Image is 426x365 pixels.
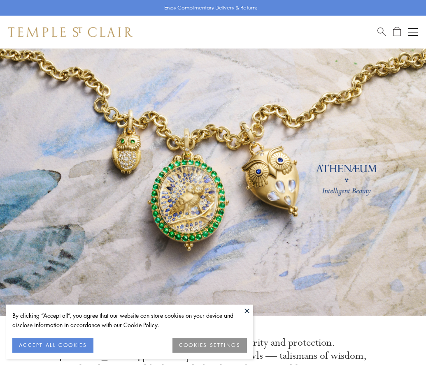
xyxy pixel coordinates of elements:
[164,4,258,12] p: Enjoy Complimentary Delivery & Returns
[408,27,418,37] button: Open navigation
[172,338,247,353] button: COOKIES SETTINGS
[8,27,133,37] img: Temple St. Clair
[393,27,401,37] a: Open Shopping Bag
[12,338,93,353] button: ACCEPT ALL COOKIES
[377,27,386,37] a: Search
[12,311,247,330] div: By clicking “Accept all”, you agree that our website can store cookies on your device and disclos...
